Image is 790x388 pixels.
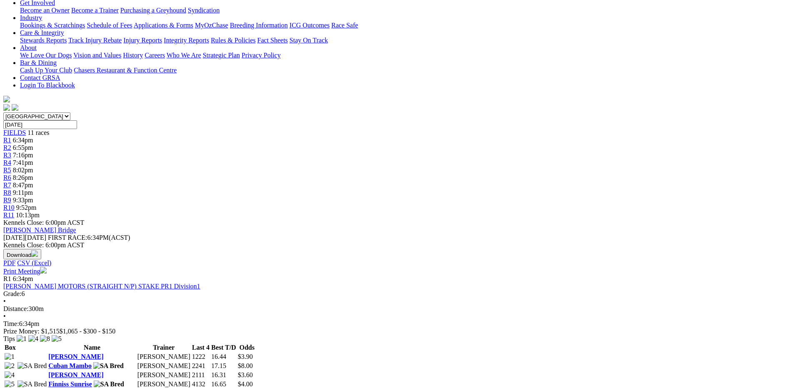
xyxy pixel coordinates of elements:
div: 300m [3,305,787,313]
a: Contact GRSA [20,74,60,81]
a: Track Injury Rebate [68,37,122,44]
a: Cash Up Your Club [20,67,72,74]
span: [DATE] [3,234,25,241]
span: 11 races [27,129,49,136]
img: twitter.svg [12,104,18,111]
span: R1 [3,275,11,282]
td: 2111 [192,371,210,379]
a: R2 [3,144,11,151]
div: Care & Integrity [20,37,787,44]
img: 4 [5,371,15,379]
span: R5 [3,167,11,174]
a: R3 [3,152,11,159]
a: R8 [3,189,11,196]
a: Cuban Mambo [48,362,92,369]
a: Who We Are [167,52,201,59]
th: Trainer [137,343,191,352]
a: Bar & Dining [20,59,57,66]
img: SA Bred [94,381,124,388]
span: $8.00 [238,362,253,369]
a: Industry [20,14,42,21]
a: Fact Sheets [257,37,288,44]
span: 10:13pm [16,211,40,219]
a: Integrity Reports [164,37,209,44]
img: download.svg [31,250,38,257]
td: 16.44 [211,353,237,361]
a: Vision and Values [73,52,121,59]
th: Best T/D [211,343,237,352]
div: Industry [20,22,787,29]
img: 1 [5,353,15,361]
a: Syndication [188,7,219,14]
span: 6:34PM(ACST) [48,234,130,241]
img: 5 [5,381,15,388]
span: Grade: [3,290,22,297]
span: • [3,298,6,305]
a: [PERSON_NAME] [48,353,103,360]
a: [PERSON_NAME] [48,371,103,378]
a: [PERSON_NAME] Bridge [3,226,76,234]
span: $1,065 - $300 - $150 [60,328,116,335]
a: Stewards Reports [20,37,67,44]
a: Rules & Policies [211,37,256,44]
a: MyOzChase [195,22,228,29]
img: 2 [5,362,15,370]
div: Download [3,259,787,267]
img: printer.svg [40,267,47,274]
a: Race Safe [331,22,358,29]
div: About [20,52,787,59]
a: R6 [3,174,11,181]
a: Injury Reports [123,37,162,44]
a: Purchasing a Greyhound [120,7,186,14]
span: 9:11pm [13,189,33,196]
a: Finniss Sunrise [48,381,92,388]
input: Select date [3,120,77,129]
img: 4 [28,335,38,343]
button: Download [3,249,41,259]
a: ICG Outcomes [289,22,329,29]
a: Care & Integrity [20,29,64,36]
div: Prize Money: $1,515 [3,328,787,335]
div: 6:34pm [3,320,787,328]
a: Careers [145,52,165,59]
span: R11 [3,211,14,219]
a: FIELDS [3,129,26,136]
td: 2241 [192,362,210,370]
span: FIRST RACE: [48,234,87,241]
span: 7:16pm [13,152,33,159]
span: [DATE] [3,234,46,241]
a: Print Meeting [3,268,47,275]
img: facebook.svg [3,104,10,111]
a: R4 [3,159,11,166]
span: $4.00 [238,381,253,388]
td: 1222 [192,353,210,361]
a: History [123,52,143,59]
a: Strategic Plan [203,52,240,59]
span: 8:02pm [13,167,33,174]
span: R7 [3,182,11,189]
th: Last 4 [192,343,210,352]
span: Distance: [3,305,28,312]
img: 8 [40,335,50,343]
td: [PERSON_NAME] [137,353,191,361]
span: Tips [3,335,15,342]
a: Become an Owner [20,7,70,14]
span: 8:47pm [13,182,33,189]
a: Bookings & Scratchings [20,22,85,29]
a: R9 [3,196,11,204]
span: 6:34pm [13,137,33,144]
a: Stay On Track [289,37,328,44]
span: Kennels Close: 6:00pm ACST [3,219,84,226]
a: Applications & Forms [134,22,193,29]
span: 9:52pm [16,204,37,211]
span: 6:55pm [13,144,33,151]
span: Time: [3,320,19,327]
div: Kennels Close: 6:00pm ACST [3,241,787,249]
span: Box [5,344,16,351]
